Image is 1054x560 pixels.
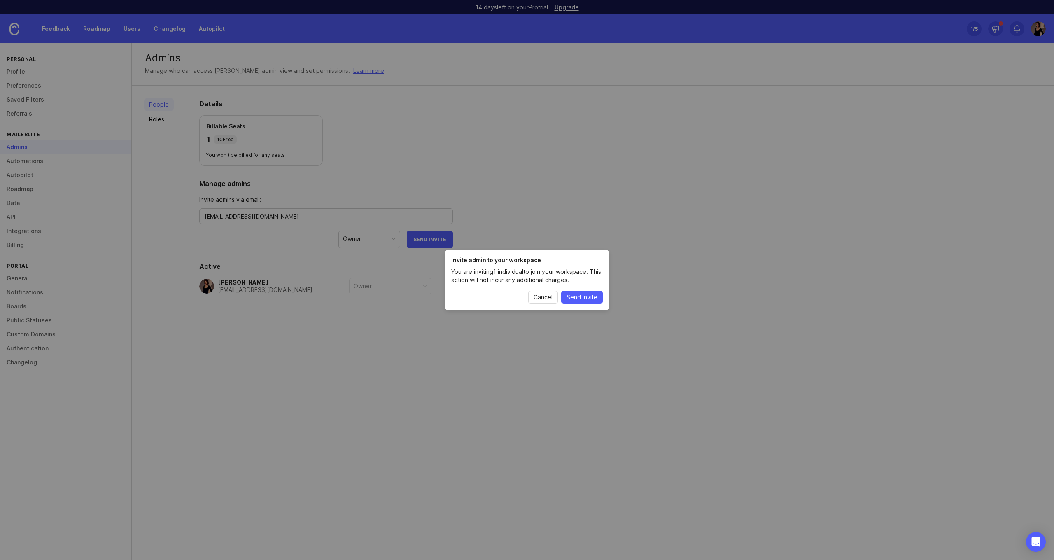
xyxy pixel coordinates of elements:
p: You are inviting 1 individual to join your workspace. This action will not incur any additional c... [451,268,603,284]
span: Send invite [567,293,597,301]
h1: Invite admin to your workspace [451,256,603,264]
button: Send invite [561,291,603,304]
button: Cancel [528,291,558,304]
div: Open Intercom Messenger [1026,532,1046,552]
span: Cancel [534,293,553,301]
